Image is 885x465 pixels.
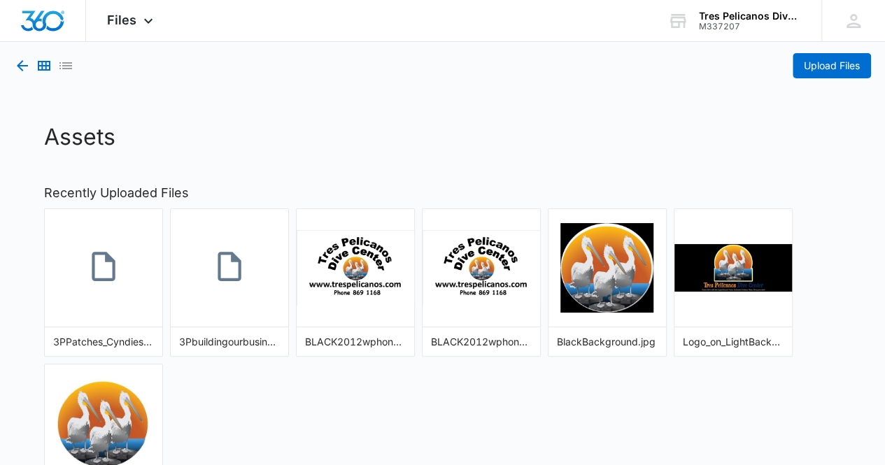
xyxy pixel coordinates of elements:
[804,58,860,73] span: Upload Files
[683,334,784,349] div: Logo_on_LightBackground(2).jpg
[560,223,654,313] img: BlackBackground.jpg
[57,57,74,74] button: List View
[699,10,801,22] div: account name
[53,334,154,349] div: 3PPatches_Cyndiestyle.docx
[107,13,136,27] span: Files
[423,230,540,306] img: BLACK2012wphone.jpg
[179,334,280,349] div: 3Pbuildingourbusineslogo.pdf
[431,334,532,349] div: BLACK2012wphone.jpg
[305,334,406,349] div: BLACK2012wphone-Copy.jpg
[36,57,52,74] button: Grid View
[793,53,871,78] button: Upload Files
[44,183,842,202] h2: Recently Uploaded Files
[699,22,801,31] div: account id
[44,120,842,154] h1: Assets
[297,230,414,306] img: BLACK2012wphone-Copy.jpg
[557,334,658,349] div: BlackBackground.jpg
[674,244,792,291] img: Logo_on_LightBackground(2).jpg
